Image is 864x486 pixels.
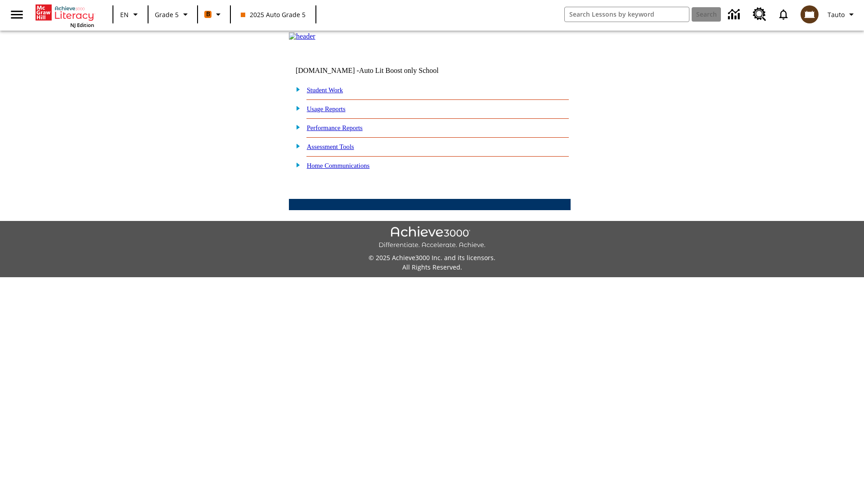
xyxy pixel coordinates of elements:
a: Home Communications [307,162,370,169]
button: Boost Class color is orange. Change class color [201,6,227,22]
span: Tauto [828,10,845,19]
img: Achieve3000 Differentiate Accelerate Achieve [378,226,486,249]
a: Student Work [307,86,343,94]
button: Open side menu [4,1,30,28]
div: Home [36,3,94,28]
button: Language: EN, Select a language [116,6,145,22]
img: plus.gif [291,85,301,93]
a: Resource Center, Will open in new tab [747,2,772,27]
img: plus.gif [291,161,301,169]
button: Grade: Grade 5, Select a grade [151,6,194,22]
nobr: Auto Lit Boost only School [359,67,439,74]
a: Performance Reports [307,124,363,131]
img: avatar image [801,5,819,23]
span: NJ Edition [70,22,94,28]
input: search field [565,7,689,22]
button: Profile/Settings [824,6,860,22]
a: Usage Reports [307,105,346,112]
span: 2025 Auto Grade 5 [241,10,306,19]
img: plus.gif [291,142,301,150]
a: Assessment Tools [307,143,354,150]
img: plus.gif [291,104,301,112]
span: EN [120,10,129,19]
td: [DOMAIN_NAME] - [296,67,461,75]
a: Data Center [723,2,747,27]
span: B [206,9,210,20]
a: Notifications [772,3,795,26]
img: header [289,32,315,40]
img: plus.gif [291,123,301,131]
span: Grade 5 [155,10,179,19]
button: Select a new avatar [795,3,824,26]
